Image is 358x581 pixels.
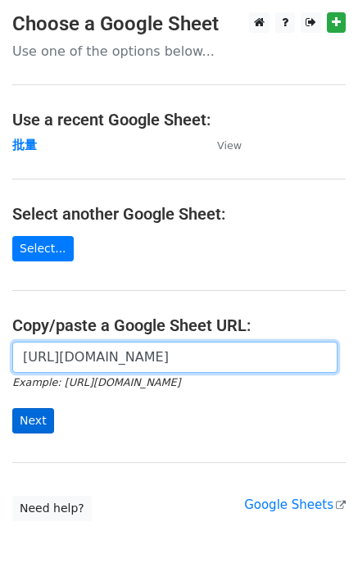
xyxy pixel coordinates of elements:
[12,408,54,433] input: Next
[12,496,92,521] a: Need help?
[12,12,346,36] h3: Choose a Google Sheet
[12,342,338,373] input: Paste your Google Sheet URL here
[12,236,74,261] a: Select...
[12,43,346,60] p: Use one of the options below...
[12,138,37,152] a: 批量
[12,204,346,224] h4: Select another Google Sheet:
[244,497,346,512] a: Google Sheets
[276,502,358,581] iframe: Chat Widget
[12,315,346,335] h4: Copy/paste a Google Sheet URL:
[201,138,242,152] a: View
[217,139,242,152] small: View
[12,110,346,129] h4: Use a recent Google Sheet:
[12,376,180,388] small: Example: [URL][DOMAIN_NAME]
